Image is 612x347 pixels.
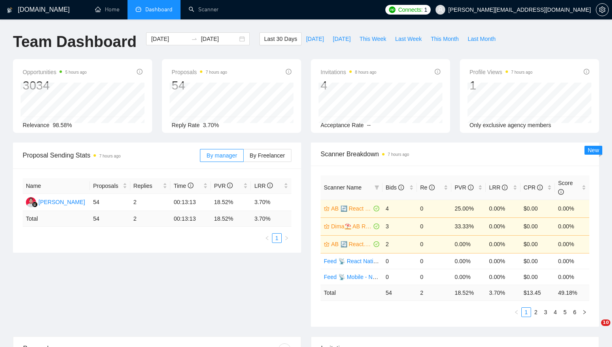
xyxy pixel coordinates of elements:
a: 1 [272,234,281,243]
td: 0 [417,269,451,285]
span: CPR [524,184,543,191]
span: left [265,236,270,241]
h1: Team Dashboard [13,32,136,51]
a: setting [596,6,609,13]
li: 1 [272,233,282,243]
td: 33.33% [451,217,486,235]
button: This Week [355,32,391,45]
td: 0.00% [486,217,520,235]
td: $0.00 [521,269,555,285]
time: 5 hours ago [65,70,87,75]
button: setting [596,3,609,16]
span: Re [420,184,435,191]
span: info-circle [435,69,440,75]
button: right [282,233,291,243]
span: user [438,7,443,13]
a: Dima⛱️ AB React Native [331,222,372,231]
span: Profile Views [470,67,533,77]
li: 3 [541,307,550,317]
div: 4 [321,78,376,93]
button: left [262,233,272,243]
span: info-circle [398,185,404,190]
span: left [514,310,519,315]
td: 00:13:13 [170,194,211,211]
span: info-circle [584,69,589,75]
td: 54 [90,194,130,211]
a: 3 [541,308,550,317]
td: 18.52 % [451,285,486,300]
span: Last Week [395,34,422,43]
a: homeHome [95,6,119,13]
td: 0 [417,253,451,269]
th: Replies [130,178,171,194]
td: 0.00% [555,217,589,235]
span: info-circle [286,69,291,75]
td: 2 [130,194,171,211]
span: crown [324,224,329,229]
span: Scanner Name [324,184,361,191]
li: Next Page [580,307,589,317]
span: right [284,236,289,241]
span: Bids [386,184,404,191]
span: Proposals [172,67,227,77]
li: 2 [531,307,541,317]
span: PVR [214,183,233,189]
td: 3 [382,217,417,235]
li: Previous Page [262,233,272,243]
span: 1 [424,5,427,14]
button: Last Month [463,32,500,45]
td: 0 [417,217,451,235]
td: 0.00% [555,253,589,269]
button: Last Week [391,32,426,45]
span: PVR [455,184,474,191]
td: 0 [382,269,417,285]
span: Last Month [467,34,495,43]
div: 54 [172,78,227,93]
span: check-circle [374,224,379,229]
span: Last 30 Days [264,34,297,43]
span: swap-right [191,36,198,42]
span: This Week [359,34,386,43]
span: info-circle [537,185,543,190]
td: 0.00% [555,235,589,253]
a: 2 [531,308,540,317]
span: Score [558,180,573,195]
a: AB 🔄 React Native Weekdays [331,204,372,213]
span: crown [324,241,329,247]
div: 3034 [23,78,87,93]
a: 1 [522,308,531,317]
span: crown [324,206,329,211]
li: 1 [521,307,531,317]
td: 25.00% [451,200,486,217]
span: 98.58% [53,122,72,128]
div: 1 [470,78,533,93]
span: Relevance [23,122,49,128]
span: Invitations [321,67,376,77]
td: $0.00 [521,217,555,235]
td: 00:13:13 [170,211,211,227]
time: 8 hours ago [355,70,376,75]
button: left [512,307,521,317]
td: 4 [382,200,417,217]
span: right [582,310,587,315]
td: 0.00% [451,253,486,269]
div: [PERSON_NAME] [38,198,85,206]
span: Scanner Breakdown [321,149,589,159]
span: Proposals [93,181,121,190]
span: info-circle [267,183,273,188]
span: Reply Rate [172,122,200,128]
span: Acceptance Rate [321,122,364,128]
span: dashboard [136,6,141,12]
img: AK [26,197,36,207]
td: $0.00 [521,253,555,269]
li: 6 [570,307,580,317]
time: 7 hours ago [206,70,227,75]
span: By manager [206,152,237,159]
span: to [191,36,198,42]
span: This Month [431,34,459,43]
td: 54 [90,211,130,227]
span: [DATE] [333,34,351,43]
a: 6 [570,308,579,317]
td: 54 [382,285,417,300]
td: Total [321,285,382,300]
